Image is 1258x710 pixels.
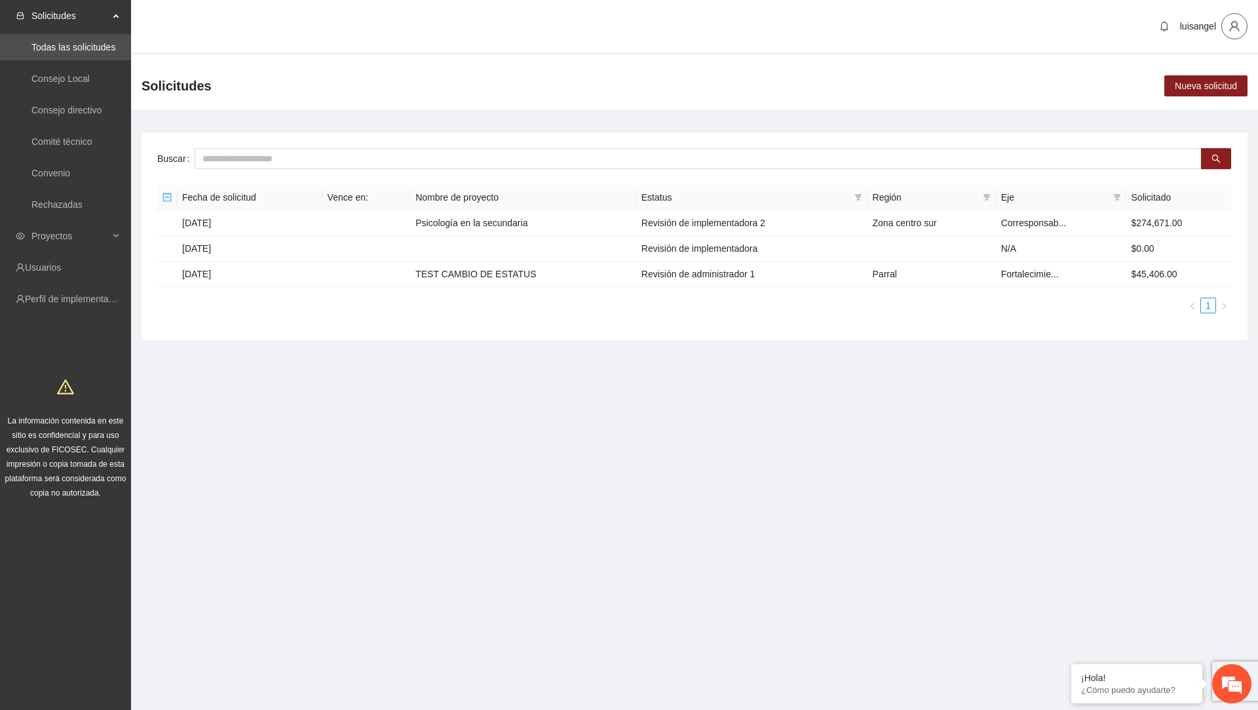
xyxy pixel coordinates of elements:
[1126,236,1232,262] td: $0.00
[31,3,109,29] span: Solicitudes
[1221,13,1248,39] button: user
[410,185,636,210] th: Nombre de proyecto
[867,262,996,287] td: Parral
[1111,187,1124,207] span: filter
[636,210,867,236] td: Revisión de implementadora 2
[1211,154,1221,165] span: search
[1126,185,1232,210] th: Solicitado
[5,416,126,498] span: La información contenida en este sitio es confidencial y para uso exclusivo de FICOSEC. Cualquier...
[1126,262,1232,287] td: $45,406.00
[177,262,322,287] td: [DATE]
[31,199,83,210] a: Rechazadas
[25,294,127,304] a: Perfil de implementadora
[1180,21,1216,31] span: luisangel
[31,42,115,52] a: Todas las solicitudes
[57,378,74,395] span: warning
[410,262,636,287] td: TEST CAMBIO DE ESTATUS
[16,11,25,20] span: inbox
[996,236,1126,262] td: N/A
[1201,298,1215,313] a: 1
[1154,21,1174,31] span: bell
[641,190,849,205] span: Estatus
[157,148,195,169] label: Buscar
[1201,148,1231,169] button: search
[215,7,246,38] div: Minimizar ventana de chat en vivo
[410,210,636,236] td: Psicología en la secundaria
[1200,298,1216,313] li: 1
[1222,20,1247,32] span: user
[142,75,212,96] span: Solicitudes
[177,236,322,262] td: [DATE]
[1001,269,1059,279] span: Fortalecimie...
[1185,298,1200,313] button: left
[873,190,978,205] span: Región
[16,231,25,241] span: eye
[1113,193,1121,201] span: filter
[852,187,865,207] span: filter
[31,168,70,178] a: Convenio
[25,262,61,273] a: Usuarios
[177,210,322,236] td: [DATE]
[1001,190,1108,205] span: Eje
[31,223,109,249] span: Proyectos
[1164,75,1248,96] button: Nueva solicitud
[322,185,411,210] th: Vence en:
[983,193,991,201] span: filter
[854,193,862,201] span: filter
[68,67,220,84] div: Chatee con nosotros ahora
[177,185,322,210] th: Fecha de solicitud
[1126,210,1232,236] td: $274,671.00
[1001,218,1067,228] span: Corresponsab...
[1216,298,1232,313] button: right
[1175,79,1237,93] span: Nueva solicitud
[31,105,102,115] a: Consejo directivo
[7,358,250,404] textarea: Escriba su mensaje y pulse “Intro”
[1081,685,1192,695] p: ¿Cómo puedo ayudarte?
[980,187,993,207] span: filter
[636,262,867,287] td: Revisión de administrador 1
[1189,302,1196,310] span: left
[1154,16,1175,37] button: bell
[31,73,90,84] a: Consejo Local
[76,175,181,307] span: Estamos en línea.
[1220,302,1228,310] span: right
[867,210,996,236] td: Zona centro sur
[162,193,172,202] span: minus-square
[1216,298,1232,313] li: Next Page
[1081,673,1192,683] div: ¡Hola!
[31,136,92,147] a: Comité técnico
[636,236,867,262] td: Revisión de implementadora
[1185,298,1200,313] li: Previous Page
